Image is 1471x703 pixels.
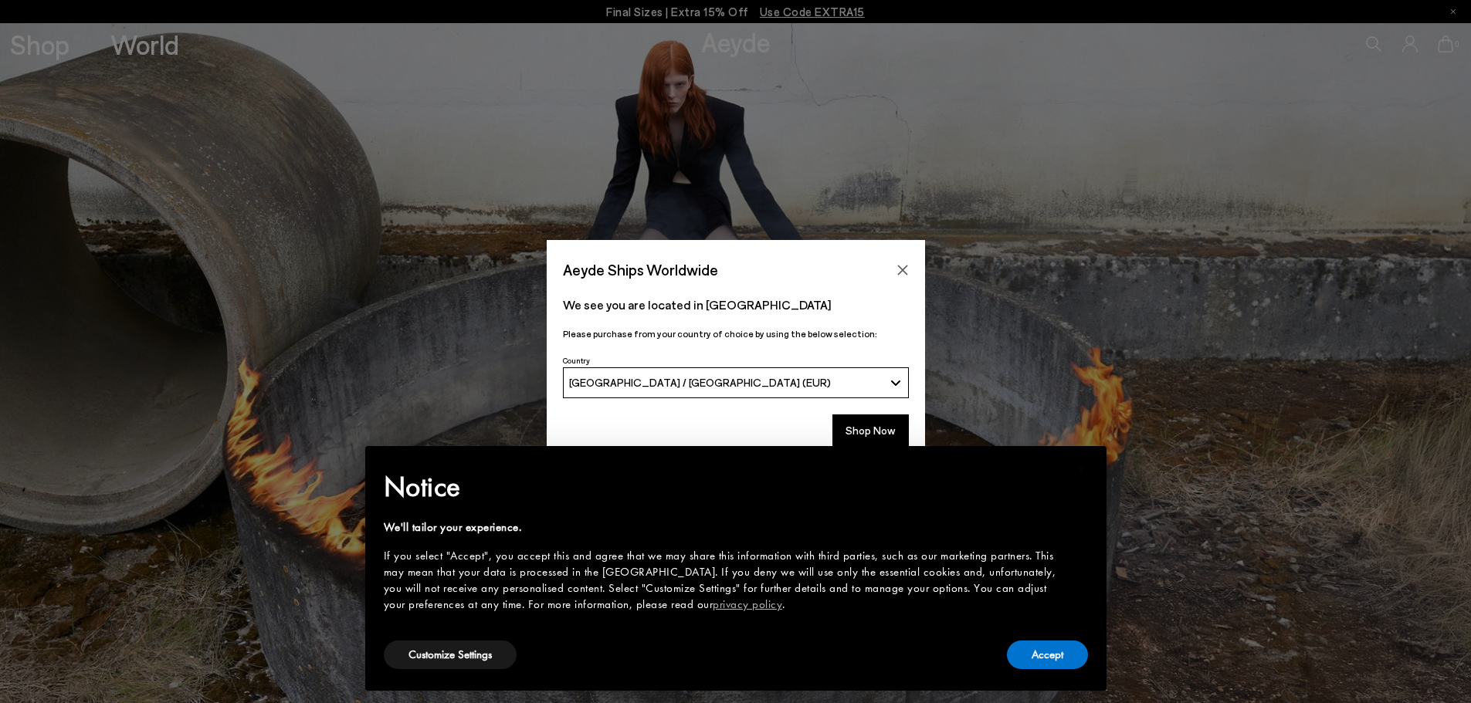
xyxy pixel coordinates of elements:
[563,326,909,341] p: Please purchase from your country of choice by using the below selection:
[384,467,1063,507] h2: Notice
[384,640,517,669] button: Customize Settings
[563,356,590,365] span: Country
[569,376,831,389] span: [GEOGRAPHIC_DATA] / [GEOGRAPHIC_DATA] (EUR)
[563,296,909,314] p: We see you are located in [GEOGRAPHIC_DATA]
[832,414,909,447] button: Shop Now
[891,259,914,282] button: Close
[563,256,718,283] span: Aeyde Ships Worldwide
[1063,451,1100,488] button: Close this notice
[384,519,1063,536] div: We'll tailor your experience.
[384,548,1063,613] div: If you select "Accept", you accept this and agree that we may share this information with third p...
[713,597,782,612] a: privacy policy
[1007,640,1088,669] button: Accept
[1076,457,1086,481] span: ×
